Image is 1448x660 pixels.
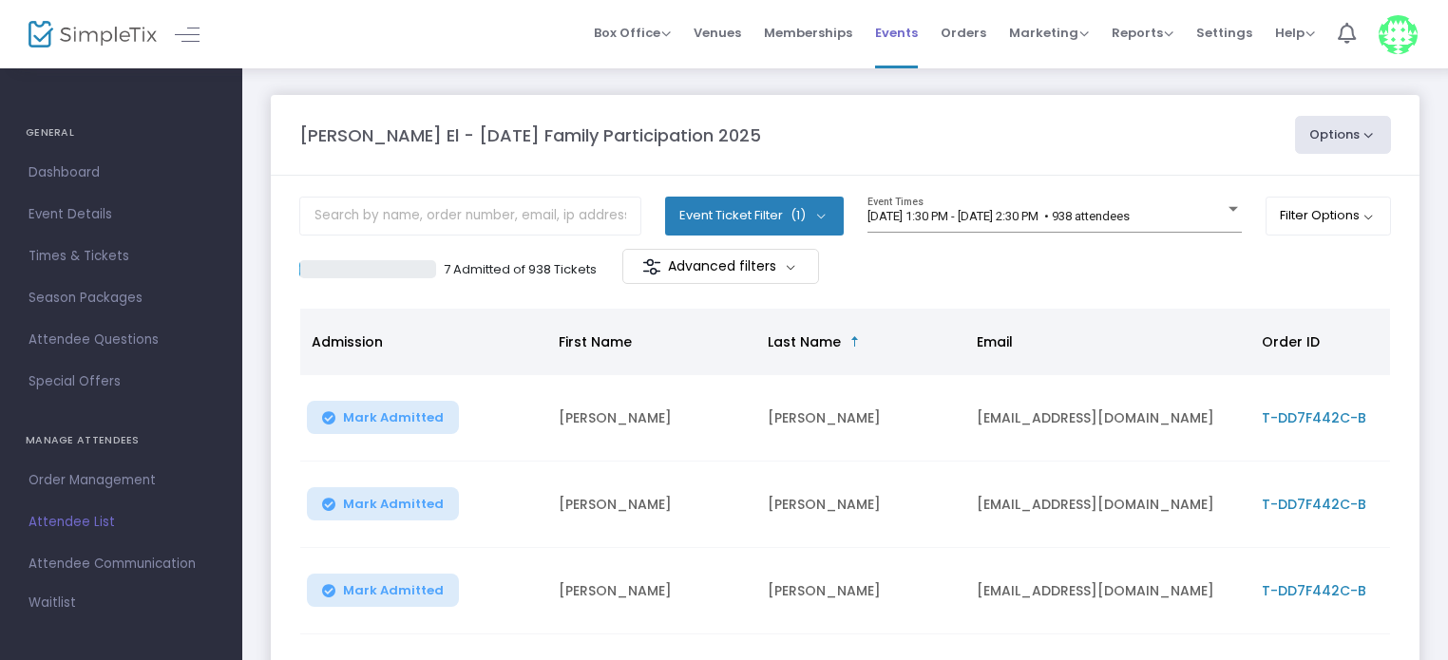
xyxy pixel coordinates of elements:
[977,332,1013,351] span: Email
[1295,116,1392,154] button: Options
[1275,24,1315,42] span: Help
[1112,24,1173,42] span: Reports
[1262,581,1366,600] span: T-DD7F442C-B
[594,24,671,42] span: Box Office
[307,574,459,607] button: Mark Admitted
[444,260,597,279] p: 7 Admitted of 938 Tickets
[764,9,852,57] span: Memberships
[867,209,1130,223] span: [DATE] 1:30 PM - [DATE] 2:30 PM • 938 attendees
[29,244,214,269] span: Times & Tickets
[307,487,459,520] button: Mark Admitted
[29,286,214,311] span: Season Packages
[343,497,444,512] span: Mark Admitted
[29,202,214,227] span: Event Details
[1262,495,1366,514] span: T-DD7F442C-B
[1009,24,1089,42] span: Marketing
[756,375,965,462] td: [PERSON_NAME]
[547,375,756,462] td: [PERSON_NAME]
[29,160,214,185] span: Dashboard
[756,462,965,548] td: [PERSON_NAME]
[1266,197,1392,235] button: Filter Options
[622,249,819,284] m-button: Advanced filters
[29,552,214,576] span: Attendee Communication
[26,422,217,460] h4: MANAGE ATTENDEES
[791,208,806,223] span: (1)
[1262,332,1320,351] span: Order ID
[941,9,986,57] span: Orders
[875,9,918,57] span: Events
[665,197,844,235] button: Event Ticket Filter(1)
[29,468,214,493] span: Order Management
[343,583,444,598] span: Mark Admitted
[299,197,641,236] input: Search by name, order number, email, ip address
[26,114,217,152] h4: GENERAL
[965,548,1250,634] td: [EMAIL_ADDRESS][DOMAIN_NAME]
[29,369,214,394] span: Special Offers
[547,462,756,548] td: [PERSON_NAME]
[559,332,632,351] span: First Name
[965,462,1250,548] td: [EMAIL_ADDRESS][DOMAIN_NAME]
[29,594,76,613] span: Waitlist
[343,410,444,425] span: Mark Admitted
[307,401,459,434] button: Mark Admitted
[1196,9,1252,57] span: Settings
[694,9,741,57] span: Venues
[642,257,661,276] img: filter
[1262,408,1366,427] span: T-DD7F442C-B
[547,548,756,634] td: [PERSON_NAME]
[312,332,383,351] span: Admission
[848,334,863,349] span: Sortable
[756,548,965,634] td: [PERSON_NAME]
[29,328,214,352] span: Attendee Questions
[299,123,761,148] m-panel-title: [PERSON_NAME] El - [DATE] Family Participation 2025
[29,510,214,535] span: Attendee List
[965,375,1250,462] td: [EMAIL_ADDRESS][DOMAIN_NAME]
[768,332,841,351] span: Last Name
